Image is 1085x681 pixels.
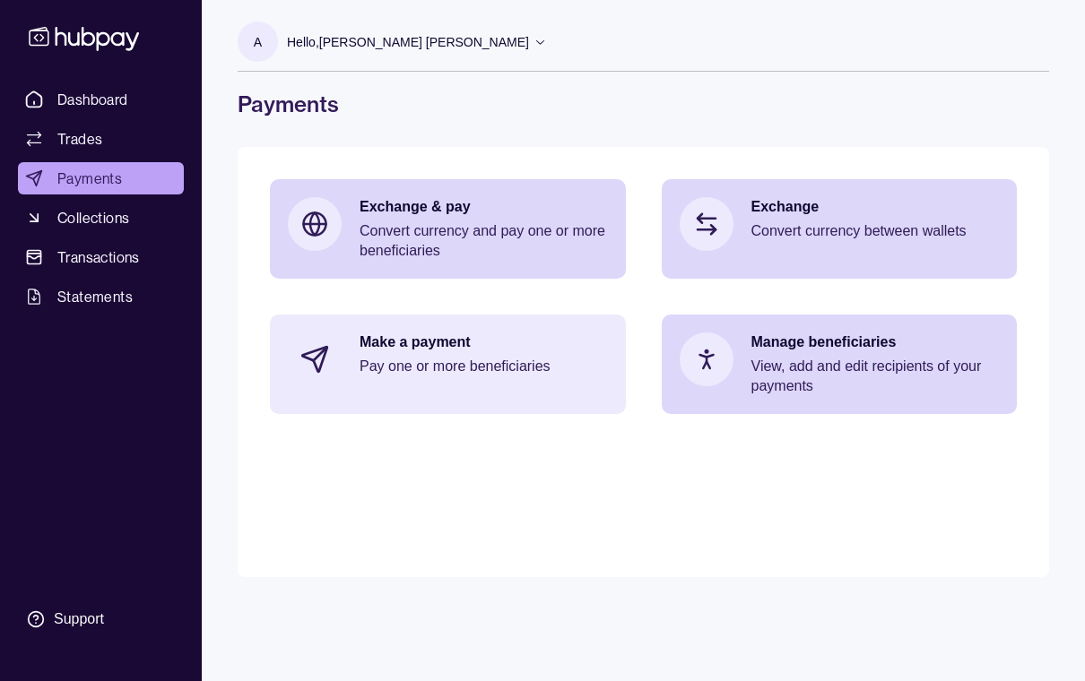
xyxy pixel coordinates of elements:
[270,315,626,404] a: Make a paymentPay one or more beneficiaries
[360,332,608,352] p: Make a payment
[57,168,122,189] span: Payments
[18,123,184,155] a: Trades
[54,609,104,629] div: Support
[254,32,262,52] p: A
[18,600,184,638] a: Support
[57,286,133,307] span: Statements
[287,32,529,52] p: Hello, [PERSON_NAME] [PERSON_NAME]
[18,83,184,116] a: Dashboard
[57,128,102,150] span: Trades
[57,89,128,110] span: Dashboard
[270,179,626,279] a: Exchange & payConvert currency and pay one or more beneficiaries
[18,241,184,273] a: Transactions
[360,197,608,217] p: Exchange & pay
[18,162,184,194] a: Payments
[57,246,140,268] span: Transactions
[57,207,129,228] span: Collections
[751,357,1000,396] p: View, add and edit recipients of your payments
[18,202,184,234] a: Collections
[662,315,1018,414] a: Manage beneficiariesView, add and edit recipients of your payments
[751,221,1000,241] p: Convert currency between wallets
[238,90,1049,118] h1: Payments
[751,332,1000,352] p: Manage beneficiaries
[18,280,184,313] a: Statements
[360,357,608,376] p: Pay one or more beneficiaries
[662,179,1018,269] a: ExchangeConvert currency between wallets
[360,221,608,261] p: Convert currency and pay one or more beneficiaries
[751,197,1000,217] p: Exchange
